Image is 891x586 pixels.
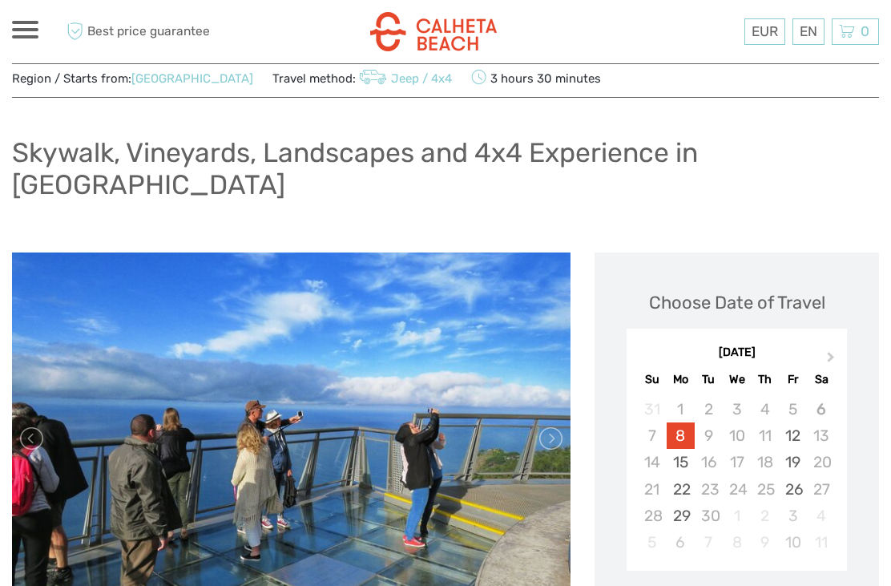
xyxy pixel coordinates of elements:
[695,369,723,390] div: Tu
[667,449,695,475] div: Choose Monday, September 15th, 2025
[667,503,695,529] div: Choose Monday, September 29th, 2025
[723,476,751,503] div: Not available Wednesday, September 24th, 2025
[695,476,723,503] div: Not available Tuesday, September 23rd, 2025
[751,476,779,503] div: Not available Thursday, September 25th, 2025
[12,71,253,87] span: Region / Starts from:
[649,290,825,315] div: Choose Date of Travel
[667,396,695,422] div: Not available Monday, September 1st, 2025
[695,503,723,529] div: Not available Tuesday, September 30th, 2025
[792,18,824,45] div: EN
[807,529,835,556] div: Not available Saturday, October 11th, 2025
[12,136,879,201] h1: Skywalk, Vineyards, Landscapes and 4x4 Experience in [GEOGRAPHIC_DATA]
[638,422,666,449] div: Not available Sunday, September 7th, 2025
[667,529,695,556] div: Choose Monday, October 6th, 2025
[820,349,845,374] button: Next Month
[779,396,807,422] div: Not available Friday, September 5th, 2025
[638,396,666,422] div: Not available Sunday, August 31st, 2025
[723,449,751,475] div: Not available Wednesday, September 17th, 2025
[638,369,666,390] div: Su
[638,476,666,503] div: Not available Sunday, September 21st, 2025
[779,476,807,503] div: Choose Friday, September 26th, 2025
[723,503,751,529] div: Not available Wednesday, October 1st, 2025
[272,67,452,89] span: Travel method:
[858,23,872,39] span: 0
[779,529,807,556] div: Choose Friday, October 10th, 2025
[627,345,847,362] div: [DATE]
[752,23,778,39] span: EUR
[667,422,695,449] div: Choose Monday, September 8th, 2025
[667,476,695,503] div: Choose Monday, September 22nd, 2025
[723,369,751,390] div: We
[751,449,779,475] div: Not available Thursday, September 18th, 2025
[723,529,751,556] div: Not available Wednesday, October 8th, 2025
[667,369,695,390] div: Mo
[807,396,835,422] div: Not available Saturday, September 6th, 2025
[723,396,751,422] div: Not available Wednesday, September 3rd, 2025
[779,422,807,449] div: Choose Friday, September 12th, 2025
[807,449,835,475] div: Not available Saturday, September 20th, 2025
[356,71,452,86] a: Jeep / 4x4
[471,67,601,89] span: 3 hours 30 minutes
[779,369,807,390] div: Fr
[751,503,779,529] div: Not available Thursday, October 2nd, 2025
[638,529,666,556] div: Not available Sunday, October 5th, 2025
[638,449,666,475] div: Not available Sunday, September 14th, 2025
[807,503,835,529] div: Not available Saturday, October 4th, 2025
[695,529,723,556] div: Not available Tuesday, October 7th, 2025
[695,449,723,475] div: Not available Tuesday, September 16th, 2025
[638,503,666,529] div: Not available Sunday, September 28th, 2025
[807,369,835,390] div: Sa
[751,396,779,422] div: Not available Thursday, September 4th, 2025
[631,396,841,556] div: month 2025-09
[131,71,253,86] a: [GEOGRAPHIC_DATA]
[723,422,751,449] div: Not available Wednesday, September 10th, 2025
[62,18,229,45] span: Best price guarantee
[370,12,497,51] img: 3283-3bafb1e0-d569-4aa5-be6e-c19ca52e1a4a_logo_small.png
[807,422,835,449] div: Not available Saturday, September 13th, 2025
[695,396,723,422] div: Not available Tuesday, September 2nd, 2025
[695,422,723,449] div: Not available Tuesday, September 9th, 2025
[779,503,807,529] div: Choose Friday, October 3rd, 2025
[779,449,807,475] div: Choose Friday, September 19th, 2025
[751,422,779,449] div: Not available Thursday, September 11th, 2025
[807,476,835,503] div: Not available Saturday, September 27th, 2025
[751,529,779,556] div: Not available Thursday, October 9th, 2025
[751,369,779,390] div: Th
